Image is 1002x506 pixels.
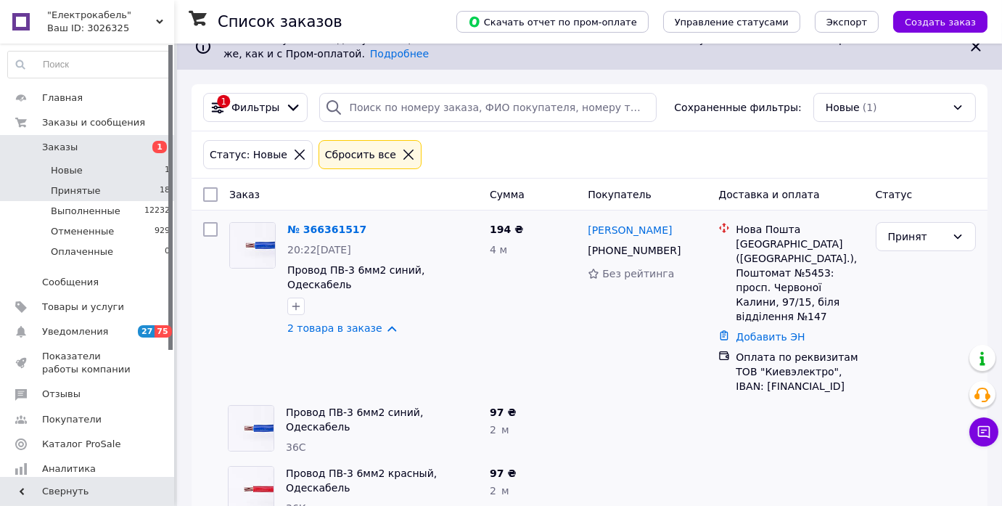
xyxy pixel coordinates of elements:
[47,9,156,22] span: "Електрокабель"
[152,141,167,153] span: 1
[893,11,987,33] button: Создать заказ
[231,100,279,115] span: Фильтры
[287,264,424,290] a: Провод ПВ-3 6мм2 синий, Одескабель
[287,244,351,256] span: 20:22[DATE]
[42,141,78,154] span: Заказы
[456,11,649,33] button: Скачать отчет по пром-оплате
[42,388,81,401] span: Отзывы
[165,245,170,258] span: 0
[230,223,275,268] img: Фото товару
[42,438,120,451] span: Каталог ProSale
[51,164,83,177] span: Новые
[42,276,99,289] span: Сообщения
[602,268,674,279] span: Без рейтинга
[674,100,801,115] span: Сохраненные фильтры:
[826,100,860,115] span: Новые
[42,116,145,129] span: Заказы и сообщения
[490,468,516,479] span: 97 ₴
[51,245,113,258] span: Оплаченные
[736,331,805,343] a: Добавить ЭН
[319,93,656,122] input: Поиск по номеру заказа, ФИО покупателя, номеру телефона, Email, номеру накладной
[51,225,114,238] span: Отмененные
[286,441,306,453] span: 36С
[287,224,366,235] a: № 366361517
[736,237,863,324] div: [GEOGRAPHIC_DATA] ([GEOGRAPHIC_DATA].), Поштомат №5453: просп. Червоної Калини, 97/15, біля відді...
[490,244,507,256] span: 4 м
[675,17,789,28] span: Управление статусами
[888,229,946,245] div: Принят
[138,325,155,338] span: 27
[229,406,274,451] img: Фото товару
[736,350,863,393] div: Оплата по реквизитам ТОВ "Киевэлектро", IBAN: [FINANCIAL_ID]
[286,468,437,494] a: Провод ПВ-3 6мм2 красный, Одескабель
[42,301,124,314] span: Товары и услуги
[160,184,170,197] span: 18
[218,13,342,30] h1: Список заказов
[286,407,423,433] a: Провод ПВ-3 6мм2 синий, Одескабель
[863,102,877,113] span: (1)
[155,225,170,238] span: 929
[47,22,174,35] div: Ваш ID: 3026325
[229,222,276,269] a: Фото товару
[42,350,134,376] span: Показатели работы компании
[144,205,170,218] span: 12232
[490,485,509,497] span: 2 м
[42,462,96,476] span: Аналитика
[42,413,102,426] span: Покупатели
[229,189,260,200] span: Заказ
[322,147,399,163] div: Сбросить все
[468,15,637,28] span: Скачать отчет по пром-оплате
[718,189,819,200] span: Доставка и оплата
[42,325,108,338] span: Уведомления
[905,17,976,28] span: Создать заказ
[207,147,290,163] div: Статус: Новые
[585,240,683,261] div: [PHONE_NUMBER]
[51,205,120,218] span: Выполненные
[42,91,83,105] span: Главная
[155,325,171,338] span: 75
[51,184,101,197] span: Принятые
[826,17,867,28] span: Экспорт
[663,11,800,33] button: Управление статусами
[736,222,863,237] div: Нова Пошта
[815,11,879,33] button: Экспорт
[876,189,913,200] span: Статус
[370,48,429,60] a: Подробнее
[588,223,672,237] a: [PERSON_NAME]
[490,189,525,200] span: Сумма
[8,52,171,78] input: Поиск
[490,224,523,235] span: 194 ₴
[490,424,509,436] span: 2 м
[165,164,170,177] span: 1
[879,15,987,27] a: Создать заказ
[490,407,516,418] span: 97 ₴
[287,322,382,334] a: 2 товара в заказе
[588,189,652,200] span: Покупатель
[969,417,998,446] button: Чат с покупателем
